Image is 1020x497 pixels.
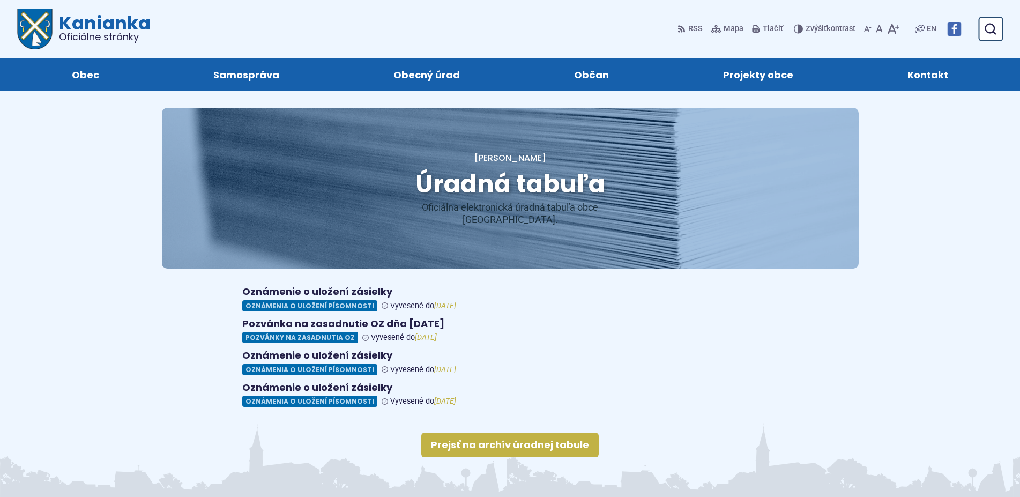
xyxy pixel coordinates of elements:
a: Pozvánka na zasadnutie OZ dňa [DATE] Pozvánky na zasadnutia OZ Vyvesené do[DATE] [242,318,778,344]
span: Tlačiť [763,25,783,34]
a: Oznámenie o uložení zásielky Oznámenia o uložení písomnosti Vyvesené do[DATE] [242,286,778,311]
a: [PERSON_NAME] [474,152,546,164]
span: RSS [688,23,703,35]
a: EN [925,23,939,35]
a: Obecný úrad [347,58,507,91]
button: Zmenšiť veľkosť písma [862,18,874,40]
a: Mapa [709,18,746,40]
a: Logo Kanianka, prejsť na domovskú stránku. [17,9,151,49]
span: Oficiálne stránky [59,32,151,42]
a: Oznámenie o uložení zásielky Oznámenia o uložení písomnosti Vyvesené do[DATE] [242,382,778,407]
a: Oznámenie o uložení zásielky Oznámenia o uložení písomnosti Vyvesené do[DATE] [242,350,778,375]
span: Kontakt [907,58,948,91]
span: kontrast [806,25,855,34]
a: Občan [528,58,656,91]
span: Zvýšiť [806,24,827,33]
h4: Pozvánka na zasadnutie OZ dňa [DATE] [242,318,778,330]
span: Mapa [724,23,743,35]
a: Samospráva [167,58,326,91]
a: Projekty obce [676,58,839,91]
span: Kanianka [53,14,151,42]
span: Úradná tabuľa [415,167,605,201]
h4: Oznámenie o uložení zásielky [242,350,778,362]
button: Tlačiť [750,18,785,40]
span: Samospráva [213,58,279,91]
a: Prejsť na archív úradnej tabule [421,433,599,457]
button: Nastaviť pôvodnú veľkosť písma [874,18,885,40]
span: Obec [72,58,99,91]
button: Zväčšiť veľkosť písma [885,18,902,40]
img: Prejsť na domovskú stránku [17,9,53,49]
span: Projekty obce [723,58,793,91]
span: EN [927,23,936,35]
p: Oficiálna elektronická úradná tabuľa obce [GEOGRAPHIC_DATA]. [382,202,639,226]
a: RSS [677,18,705,40]
span: Občan [574,58,609,91]
a: Kontakt [861,58,994,91]
span: Obecný úrad [393,58,460,91]
a: Obec [26,58,146,91]
button: Zvýšiťkontrast [794,18,858,40]
h4: Oznámenie o uložení zásielky [242,286,778,298]
h4: Oznámenie o uložení zásielky [242,382,778,394]
img: Prejsť na Facebook stránku [947,22,961,36]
